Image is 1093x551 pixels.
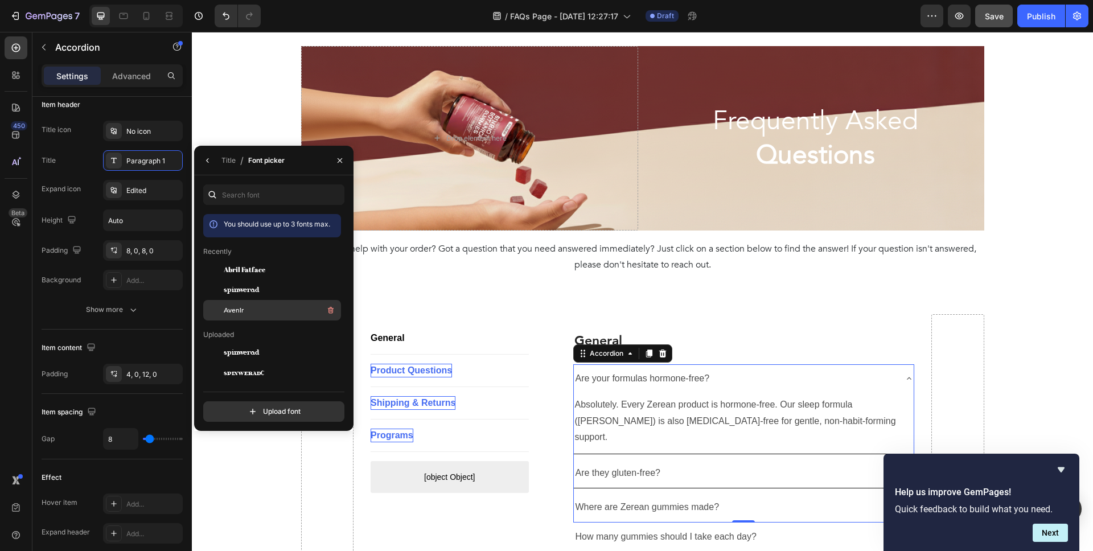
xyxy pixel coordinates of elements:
[1033,524,1068,542] button: Next question
[42,527,90,537] div: Expand header
[42,369,68,379] div: Padding
[56,70,88,82] p: Settings
[42,155,56,166] div: Title
[126,275,180,286] div: Add...
[42,497,77,508] div: Hover item
[126,126,180,137] div: No icon
[179,397,221,410] p: Programs
[384,433,469,450] p: Are they gluten-free?
[975,5,1013,27] button: Save
[112,70,151,82] p: Advanced
[192,32,1093,551] iframe: Design area
[126,186,180,196] div: Edited
[86,304,139,315] div: Show more
[240,154,244,167] span: /
[42,299,183,320] button: Show more
[384,339,518,355] p: Are your formulas hormone-free?
[895,504,1068,515] p: Quick feedback to build what you need.
[42,472,61,483] div: Effect
[382,495,566,515] div: Rich Text Editor. Editing area: main
[215,5,261,27] div: Undo/Redo
[179,299,213,313] a: General
[381,299,723,319] h2: General
[382,466,529,486] div: Rich Text Editor. Editing area: main
[382,337,520,357] div: Rich Text Editor. Editing area: main
[126,499,180,509] div: Add...
[384,467,528,484] p: Where are Zerean gummies made?
[42,243,84,258] div: Padding
[248,155,285,166] div: Font picker
[382,431,470,451] div: Rich Text Editor. Editing area: main
[126,156,180,166] div: Paragraph 1
[126,529,180,539] div: Add...
[179,364,264,378] p: Shipping & Returns
[9,208,27,217] div: Beta
[203,401,344,422] button: Upload font
[203,184,344,205] input: Search font
[985,11,1004,21] span: Save
[5,5,85,27] button: 7
[42,275,81,285] div: Background
[224,220,330,228] span: You should use up to 3 fonts max.
[42,213,79,228] div: Height
[42,125,71,135] div: Title icon
[179,364,264,378] a: Rich Text Editor. Editing area: main
[1017,5,1065,27] button: Publish
[117,211,784,240] span: Need any help with your order? Got a question that you need answered immediately? Just click on a...
[42,184,81,194] div: Expand icon
[42,340,98,356] div: Item content
[55,40,152,54] p: Accordion
[126,246,180,256] div: 8, 0, 8, 0
[224,264,265,274] span: Abril Fatface
[384,497,565,513] p: How many gummies should I take each day?
[383,365,721,414] p: Absolutely. Every Zerean product is hormone-free. Our sleep formula ([PERSON_NAME]) is also [MEDI...
[203,330,234,340] p: Uploaded
[42,405,98,420] div: Item spacing
[42,100,80,110] div: Item header
[224,305,244,315] span: Avenir
[224,285,260,295] span: spinwerad
[126,369,180,380] div: 4, 0, 12, 0
[104,210,182,231] input: Auto
[75,9,80,23] p: 7
[11,121,27,130] div: 450
[396,316,434,327] div: Accordion
[221,155,236,166] div: Title
[224,347,260,357] span: spinwerad
[510,10,618,22] span: FAQs Page - [DATE] 12:27:17
[1027,10,1055,22] div: Publish
[1054,463,1068,476] button: Hide survey
[179,332,260,346] a: Rich Text Editor. Editing area: main
[895,463,1068,542] div: Help us improve GemPages!
[254,102,315,111] div: Drop element here
[179,438,337,452] span: [object Object]
[104,429,138,449] input: Auto
[179,332,260,346] p: Product Questions
[203,246,232,257] p: Recently
[657,11,674,21] span: Draft
[224,368,264,378] span: spinweradC
[42,434,55,444] div: Gap
[179,397,221,410] a: Rich Text Editor. Editing area: main
[247,406,301,417] div: Upload font
[455,71,792,142] h2: Frequently Asked
[895,486,1068,499] h2: Help us improve GemPages!
[505,10,508,22] span: /
[564,105,683,141] strong: Questions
